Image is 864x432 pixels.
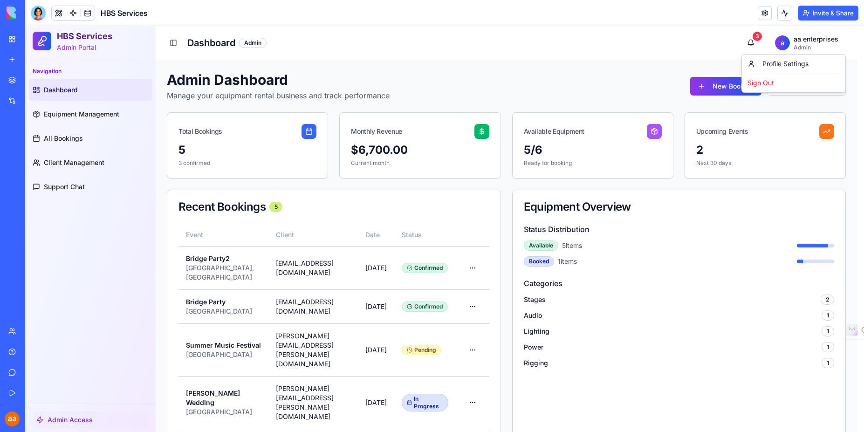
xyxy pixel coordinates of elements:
[719,49,818,64] div: Sign Out
[101,7,147,19] span: HBS Services
[5,411,20,426] img: ACg8ocJRpHku6mnlGfwEuen2DnV75C77ng9eowmKnTpZhWMeC4pQZg=s96-c
[798,6,858,21] button: Invite & Share
[7,7,64,20] img: logo
[719,30,818,45] div: Profile Settings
